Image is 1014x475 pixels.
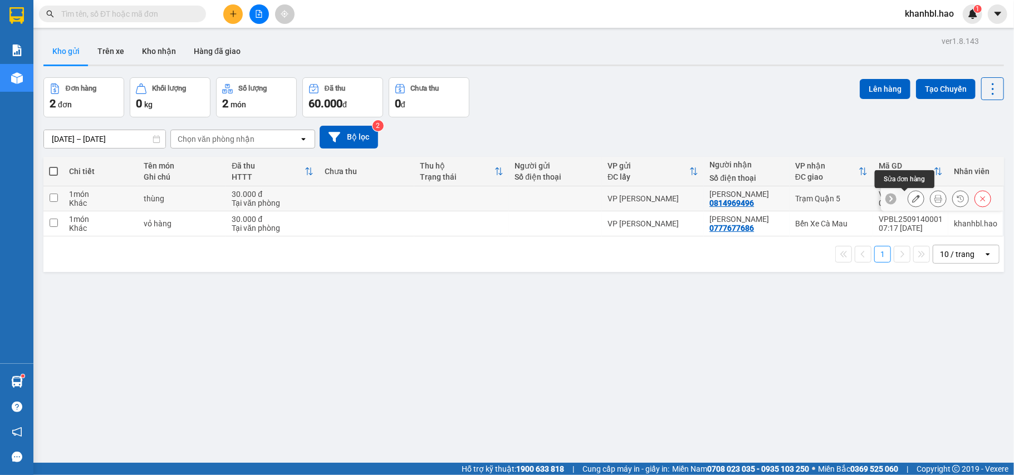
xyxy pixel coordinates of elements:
div: VP nhận [795,161,859,170]
button: 1 [874,246,891,263]
span: search [46,10,54,18]
div: VP gửi [608,161,689,170]
div: 1 món [69,190,133,199]
div: Đã thu [232,161,305,170]
div: Tên món [144,161,221,170]
img: icon-new-feature [968,9,978,19]
input: Tìm tên, số ĐT hoặc mã đơn [61,8,193,20]
button: Khối lượng0kg [130,77,210,117]
strong: 0369 525 060 [850,464,898,473]
th: Toggle SortBy [790,157,873,186]
th: Toggle SortBy [602,157,704,186]
th: Toggle SortBy [873,157,948,186]
div: HTTT [232,172,305,181]
span: plus [229,10,237,18]
th: Toggle SortBy [226,157,319,186]
button: caret-down [988,4,1007,24]
span: 1 [976,5,979,13]
span: | [572,463,574,475]
button: Lên hàng [860,79,910,99]
b: GỬI : VP [PERSON_NAME] [14,81,194,99]
div: Số điện thoại [709,174,784,182]
div: Sửa đơn hàng [875,170,934,188]
div: Trạm Quận 5 [795,194,868,203]
div: VPBL2509140002 [879,190,943,199]
button: Đã thu60.000đ [302,77,383,117]
div: 08:38 [DATE] [879,199,943,207]
button: aim [275,4,295,24]
div: 30.000 đ [232,190,313,199]
span: message [12,452,22,462]
div: Người nhận [709,160,784,169]
div: Đã thu [325,85,345,92]
span: kg [144,100,153,109]
span: món [231,100,246,109]
div: Chọn văn phòng nhận [178,133,254,145]
span: Hỗ trợ kỹ thuật: [462,463,564,475]
span: aim [281,10,288,18]
span: copyright [952,465,960,473]
img: logo.jpg [14,14,70,70]
div: vỏ hàng [144,219,221,228]
div: Chưa thu [411,85,439,92]
th: Toggle SortBy [414,157,510,186]
div: Người gửi [515,161,596,170]
div: ver 1.8.143 [942,35,979,47]
button: Chưa thu0đ [389,77,469,117]
div: 10 / trang [940,249,974,260]
li: 26 Phó Cơ Điều, Phường 12 [104,27,466,41]
div: khanhbl.hao [954,219,997,228]
div: Khác [69,224,133,232]
div: Ghi chú [144,172,221,181]
div: Chưa thu [325,167,409,176]
div: Chi tiết [69,167,133,176]
button: Kho gửi [43,38,89,65]
span: 60.000 [308,97,342,110]
div: ĐC giao [795,172,859,181]
span: 2 [50,97,56,110]
img: warehouse-icon [11,376,23,388]
span: caret-down [993,9,1003,19]
div: ĐC lấy [608,172,689,181]
div: 07:17 [DATE] [879,224,943,232]
div: Thu hộ [420,161,495,170]
div: Số điện thoại [515,172,596,181]
svg: open [299,135,308,144]
button: Kho nhận [133,38,185,65]
button: Hàng đã giao [185,38,249,65]
div: phuong anh [709,190,784,199]
sup: 1 [974,5,982,13]
div: VP [PERSON_NAME] [608,194,698,203]
div: 1 món [69,215,133,224]
button: Đơn hàng2đơn [43,77,124,117]
div: VPBL2509140001 [879,215,943,224]
div: Bến Xe Cà Mau [795,219,868,228]
span: Miền Nam [672,463,809,475]
sup: 1 [21,374,25,378]
div: Số lượng [238,85,267,92]
li: Hotline: 02839552959 [104,41,466,55]
strong: 1900 633 818 [516,464,564,473]
div: thùng [144,194,221,203]
span: 2 [222,97,228,110]
div: Mã GD [879,161,934,170]
span: đơn [58,100,72,109]
span: 0 [136,97,142,110]
img: solution-icon [11,44,23,56]
div: VP [PERSON_NAME] [608,219,698,228]
div: 30.000 đ [232,215,313,224]
span: question-circle [12,402,22,412]
div: Sửa đơn hàng [908,190,924,207]
span: notification [12,427,22,437]
button: Số lượng2món [216,77,297,117]
span: 0 [395,97,401,110]
img: warehouse-icon [11,72,23,84]
div: vũ em [709,215,784,224]
span: Cung cấp máy in - giấy in: [582,463,669,475]
div: Tại văn phòng [232,224,313,232]
sup: 2 [373,120,384,131]
div: Khối lượng [152,85,186,92]
span: ⚪️ [812,467,815,471]
button: Tạo Chuyến [916,79,976,99]
button: plus [223,4,243,24]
